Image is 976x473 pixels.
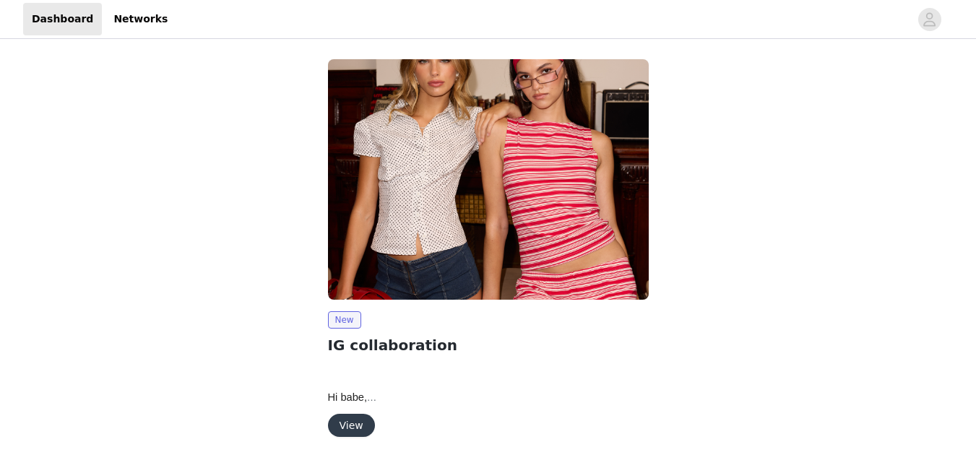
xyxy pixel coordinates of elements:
[105,3,176,35] a: Networks
[328,414,375,437] button: View
[328,420,375,431] a: View
[923,8,936,31] div: avatar
[23,3,102,35] a: Dashboard
[328,311,361,329] span: New
[328,334,649,356] h2: IG collaboration
[328,391,377,403] span: Hi babe,
[328,59,649,300] img: Edikted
